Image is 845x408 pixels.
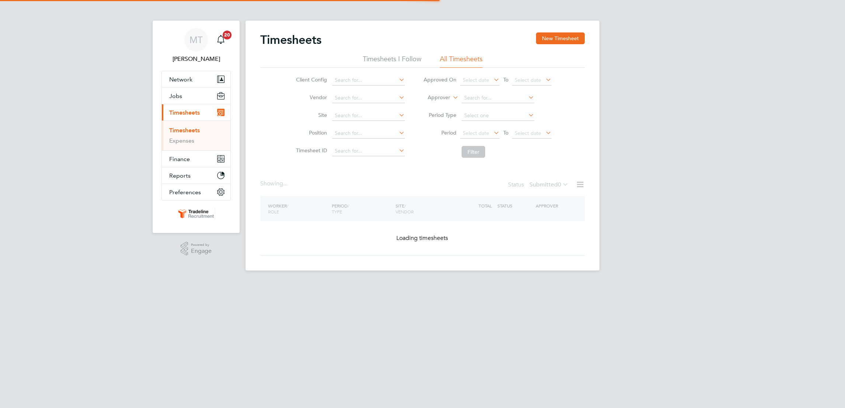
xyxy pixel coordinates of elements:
button: New Timesheet [536,32,585,44]
span: MT [189,35,203,45]
label: Approved On [423,76,456,83]
img: tradelinerecruitment-logo-retina.png [177,208,215,220]
span: Marina Takkou [161,55,231,63]
input: Select one [462,111,534,121]
label: Timesheet ID [294,147,327,154]
label: Period [423,129,456,136]
span: 0 [558,181,561,188]
span: Finance [169,156,190,163]
a: Go to home page [161,208,231,220]
span: Powered by [191,242,212,248]
div: Showing [260,180,289,188]
h2: Timesheets [260,32,321,47]
span: To [501,75,511,84]
li: Timesheets I Follow [363,55,421,68]
label: Position [294,129,327,136]
span: Reports [169,172,191,179]
span: To [501,128,511,137]
input: Search for... [332,111,405,121]
li: All Timesheets [440,55,483,68]
span: Select date [463,130,489,136]
span: 20 [223,31,232,39]
input: Search for... [332,128,405,139]
button: Timesheets [162,104,230,121]
input: Search for... [462,93,534,103]
span: Select date [515,77,541,83]
label: Site [294,112,327,118]
div: Status [508,180,570,190]
button: Filter [462,146,485,158]
a: Powered byEngage [181,242,212,256]
span: Timesheets [169,109,200,116]
label: Vendor [294,94,327,101]
button: Network [162,71,230,87]
input: Search for... [332,146,405,156]
div: Timesheets [162,121,230,150]
span: Select date [463,77,489,83]
a: Expenses [169,137,194,144]
span: Jobs [169,93,182,100]
a: 20 [213,28,228,52]
nav: Main navigation [153,21,240,233]
label: Period Type [423,112,456,118]
button: Finance [162,151,230,167]
span: Engage [191,248,212,254]
span: Select date [515,130,541,136]
button: Jobs [162,88,230,104]
a: Timesheets [169,127,200,134]
a: MT[PERSON_NAME] [161,28,231,63]
button: Reports [162,167,230,184]
span: ... [283,180,288,187]
button: Preferences [162,184,230,200]
input: Search for... [332,93,405,103]
input: Search for... [332,75,405,86]
label: Submitted [529,181,568,188]
span: Preferences [169,189,201,196]
label: Approver [417,94,450,101]
label: Client Config [294,76,327,83]
span: Network [169,76,192,83]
